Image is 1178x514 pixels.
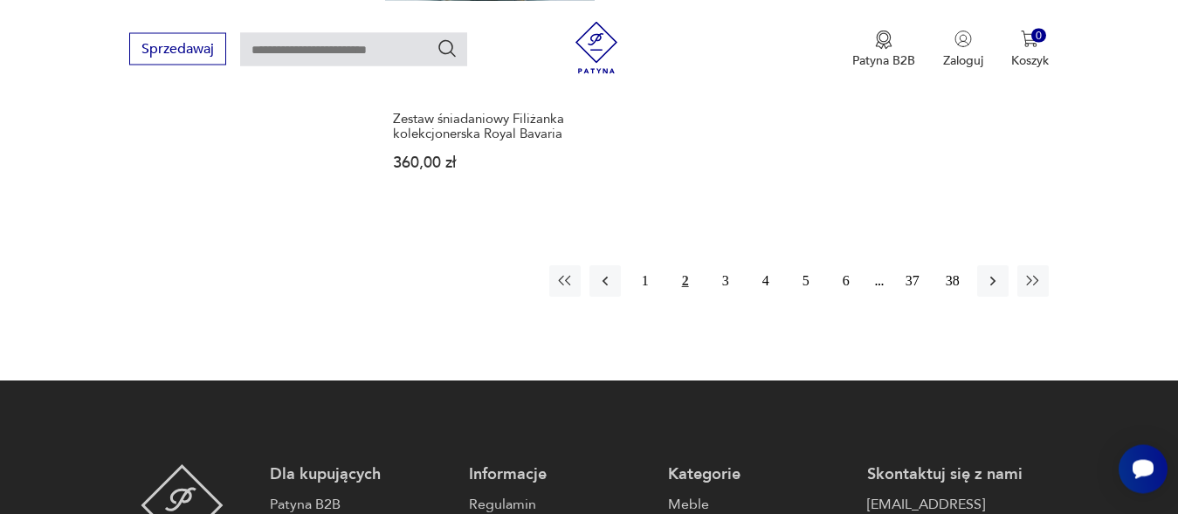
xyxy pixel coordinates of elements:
[750,265,782,297] button: 4
[1119,444,1168,493] iframe: Smartsupp widget button
[897,265,928,297] button: 37
[129,44,226,56] a: Sprzedawaj
[954,30,972,47] img: Ikonka użytkownika
[1021,30,1038,47] img: Ikona koszyka
[852,30,915,68] a: Ikona medaluPatyna B2B
[437,38,458,58] button: Szukaj
[670,265,701,297] button: 2
[270,464,451,485] p: Dla kupujących
[630,265,661,297] button: 1
[875,30,892,49] img: Ikona medalu
[867,464,1049,485] p: Skontaktuj się z nami
[1031,28,1046,43] div: 0
[570,21,623,73] img: Patyna - sklep z meblami i dekoracjami vintage
[1011,51,1049,68] p: Koszyk
[129,32,226,65] button: Sprzedawaj
[393,112,587,141] h3: Zestaw śniadaniowy Filiżanka kolekcjonerska Royal Bavaria
[1011,30,1049,68] button: 0Koszyk
[710,265,741,297] button: 3
[943,30,983,68] button: Zaloguj
[937,265,968,297] button: 38
[852,30,915,68] button: Patyna B2B
[393,155,587,170] p: 360,00 zł
[852,51,915,68] p: Patyna B2B
[943,51,983,68] p: Zaloguj
[668,464,850,485] p: Kategorie
[830,265,862,297] button: 6
[790,265,822,297] button: 5
[469,464,651,485] p: Informacje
